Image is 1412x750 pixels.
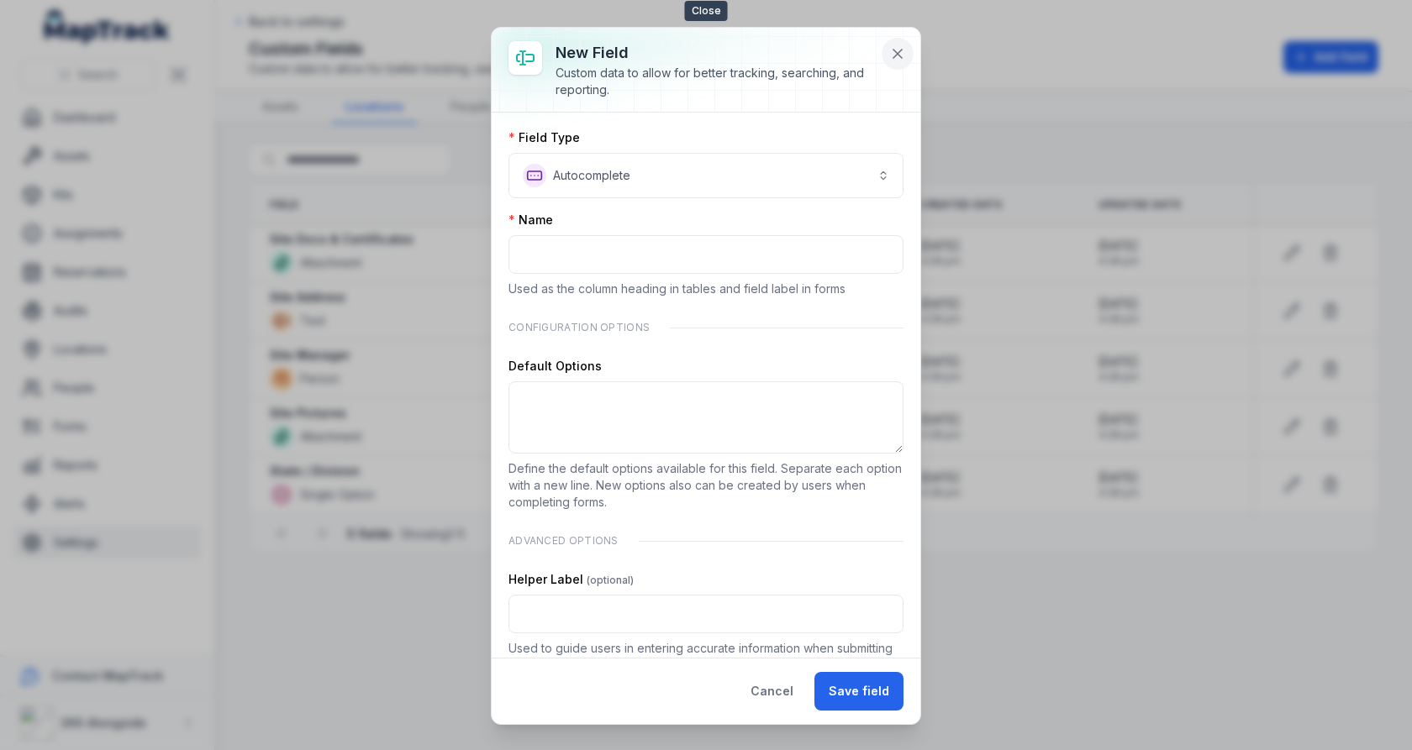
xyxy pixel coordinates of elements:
[508,153,904,198] button: Autocomplete
[508,571,634,588] label: Helper Label
[508,640,904,674] p: Used to guide users in entering accurate information when submitting forms
[556,65,877,98] div: Custom data to allow for better tracking, searching, and reporting.
[685,1,728,21] span: Close
[508,595,904,633] input: :r1dp:-form-item-label
[736,672,808,711] button: Cancel
[508,212,553,228] label: Name
[508,311,904,344] div: Configuration Options
[508,381,904,454] textarea: :r1do:-form-item-label
[508,524,904,558] div: Advanced Options
[814,672,904,711] button: Save field
[508,129,580,146] label: Field Type
[508,358,602,375] label: Default Options
[556,41,877,65] h3: New field
[508,460,904,511] p: Define the default options available for this field. Separate each option with a new line. New op...
[508,235,904,274] input: :r1dn:-form-item-label
[508,281,904,297] p: Used as the column heading in tables and field label in forms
